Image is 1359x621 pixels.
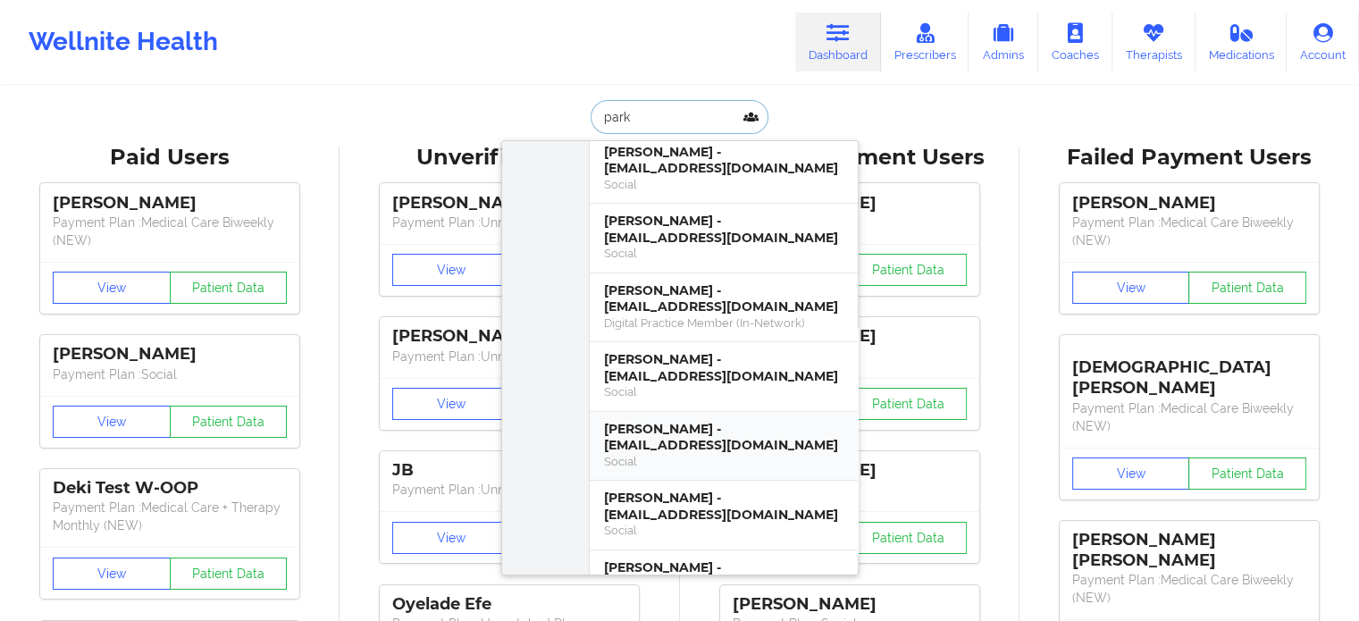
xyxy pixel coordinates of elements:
a: Dashboard [795,13,881,71]
a: Prescribers [881,13,969,71]
div: Oyelade Efe [392,594,626,615]
p: Payment Plan : Medical Care + Therapy Monthly (NEW) [53,499,287,534]
p: Payment Plan : Unmatched Plan [392,214,626,231]
div: [PERSON_NAME] - [EMAIL_ADDRESS][DOMAIN_NAME] [604,144,843,177]
a: Therapists [1112,13,1195,71]
div: [PERSON_NAME] - [EMAIL_ADDRESS][DOMAIN_NAME] [604,421,843,454]
button: Patient Data [849,254,967,286]
div: Social [604,523,843,538]
div: [PERSON_NAME] - [EMAIL_ADDRESS][DOMAIN_NAME] [604,490,843,523]
div: [PERSON_NAME] [392,193,626,214]
a: Admins [969,13,1038,71]
div: Failed Payment Users [1032,144,1346,172]
p: Payment Plan : Medical Care Biweekly (NEW) [1072,399,1306,435]
a: Medications [1195,13,1288,71]
p: Payment Plan : Medical Care Biweekly (NEW) [1072,214,1306,249]
div: [PERSON_NAME] - [EMAIL_ADDRESS][DOMAIN_NAME] [604,282,843,315]
button: View [392,388,510,420]
button: View [53,406,171,438]
button: Patient Data [170,272,288,304]
button: View [392,254,510,286]
div: [PERSON_NAME] [392,326,626,347]
button: View [392,522,510,554]
button: Patient Data [1188,272,1306,304]
div: [PERSON_NAME] - [EMAIL_ADDRESS][DOMAIN_NAME] [604,351,843,384]
div: [PERSON_NAME] [733,594,967,615]
a: Coaches [1038,13,1112,71]
div: Social [604,246,843,261]
div: JB [392,460,626,481]
div: [PERSON_NAME] - [EMAIL_ADDRESS][DOMAIN_NAME] [604,559,843,592]
button: Patient Data [170,406,288,438]
div: [DEMOGRAPHIC_DATA][PERSON_NAME] [1072,344,1306,399]
div: Social [604,454,843,469]
button: View [1072,457,1190,490]
div: Unverified Users [352,144,667,172]
button: View [53,558,171,590]
button: Patient Data [1188,457,1306,490]
div: [PERSON_NAME] [53,193,287,214]
div: Paid Users [13,144,327,172]
button: View [53,272,171,304]
p: Payment Plan : Medical Care Biweekly (NEW) [53,214,287,249]
p: Payment Plan : Unmatched Plan [392,348,626,365]
a: Account [1287,13,1359,71]
p: Payment Plan : Unmatched Plan [392,481,626,499]
div: Social [604,177,843,192]
p: Payment Plan : Medical Care Biweekly (NEW) [1072,571,1306,607]
p: Payment Plan : Social [53,365,287,383]
div: [PERSON_NAME] [1072,193,1306,214]
button: Patient Data [849,522,967,554]
button: Patient Data [170,558,288,590]
div: Digital Practice Member (In-Network) [604,315,843,331]
div: [PERSON_NAME] [PERSON_NAME] [1072,530,1306,571]
button: View [1072,272,1190,304]
button: Patient Data [849,388,967,420]
div: Deki Test W-OOP [53,478,287,499]
div: [PERSON_NAME] [53,344,287,365]
div: [PERSON_NAME] - [EMAIL_ADDRESS][DOMAIN_NAME] [604,213,843,246]
div: Social [604,384,843,399]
